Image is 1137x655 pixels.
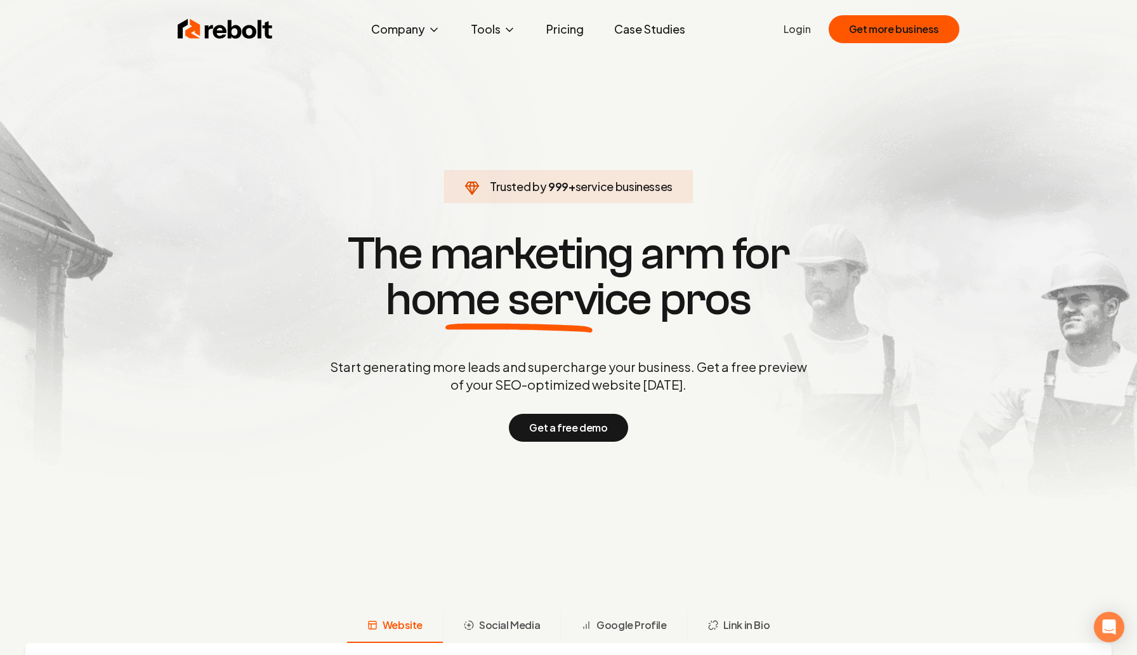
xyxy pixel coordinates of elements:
[596,618,666,633] span: Google Profile
[687,610,791,643] button: Link in Bio
[178,17,273,42] img: Rebolt Logo
[829,15,959,43] button: Get more business
[784,22,811,37] a: Login
[604,17,695,42] a: Case Studies
[575,179,673,194] span: service businesses
[461,17,526,42] button: Tools
[490,179,546,194] span: Trusted by
[536,17,594,42] a: Pricing
[568,179,575,194] span: +
[361,17,450,42] button: Company
[548,178,568,195] span: 999
[327,358,810,394] p: Start generating more leads and supercharge your business. Get a free preview of your SEO-optimiz...
[479,618,540,633] span: Social Media
[347,610,443,643] button: Website
[723,618,770,633] span: Link in Bio
[509,414,628,442] button: Get a free demo
[383,618,423,633] span: Website
[443,610,560,643] button: Social Media
[560,610,687,643] button: Google Profile
[1094,612,1124,642] div: Open Intercom Messenger
[264,231,873,322] h1: The marketing arm for pros
[386,277,652,322] span: home service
